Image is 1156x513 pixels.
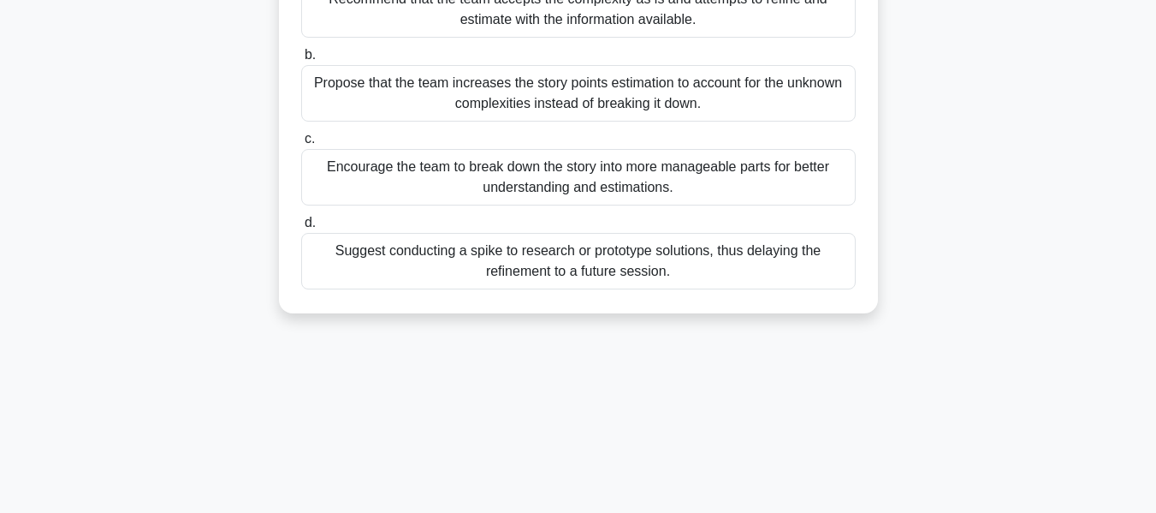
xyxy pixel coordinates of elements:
div: Suggest conducting a spike to research or prototype solutions, thus delaying the refinement to a ... [301,233,856,289]
div: Propose that the team increases the story points estimation to account for the unknown complexiti... [301,65,856,122]
div: Encourage the team to break down the story into more manageable parts for better understanding an... [301,149,856,206]
span: d. [305,215,316,230]
span: b. [305,47,316,62]
span: c. [305,131,315,146]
